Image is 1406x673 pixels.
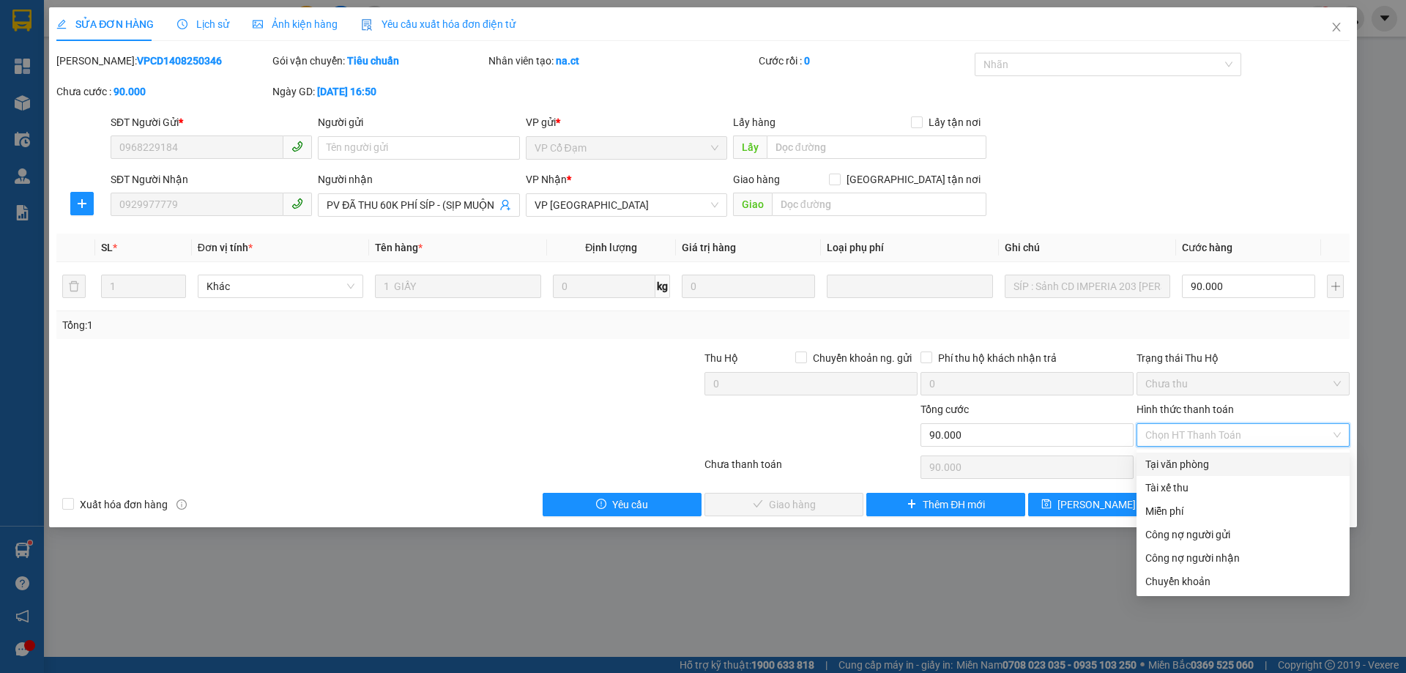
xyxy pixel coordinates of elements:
[111,171,312,187] div: SĐT Người Nhận
[1028,493,1187,516] button: save[PERSON_NAME] thay đổi
[291,198,303,209] span: phone
[137,55,222,67] b: VPCD1408250346
[253,18,338,30] span: Ảnh kiện hàng
[361,18,516,30] span: Yêu cầu xuất hóa đơn điện tử
[767,135,986,159] input: Dọc đường
[733,193,772,216] span: Giao
[1145,527,1341,543] div: Công nợ người gửi
[488,53,756,69] div: Nhân viên tạo:
[1182,242,1232,253] span: Cước hàng
[733,174,780,185] span: Giao hàng
[526,114,727,130] div: VP gửi
[1145,503,1341,519] div: Miễn phí
[56,53,269,69] div: [PERSON_NAME]:
[703,456,919,482] div: Chưa thanh toán
[1327,275,1343,298] button: plus
[772,193,986,216] input: Dọc đường
[733,135,767,159] span: Lấy
[56,83,269,100] div: Chưa cước :
[1145,550,1341,566] div: Công nợ người nhận
[682,275,815,298] input: 0
[56,19,67,29] span: edit
[253,19,263,29] span: picture
[704,352,738,364] span: Thu Hộ
[272,83,486,100] div: Ngày GD:
[1137,546,1350,570] div: Cước gửi hàng sẽ được ghi vào công nợ của người nhận
[317,86,376,97] b: [DATE] 16:50
[176,499,187,510] span: info-circle
[759,53,972,69] div: Cước rồi :
[1331,21,1342,33] span: close
[207,275,354,297] span: Khác
[535,137,718,159] span: VP Cổ Đạm
[733,116,775,128] span: Lấy hàng
[1137,350,1350,366] div: Trạng thái Thu Hộ
[535,194,718,216] span: VP Mỹ Đình
[1145,424,1341,446] span: Chọn HT Thanh Toán
[62,275,86,298] button: delete
[866,493,1025,516] button: plusThêm ĐH mới
[1145,456,1341,472] div: Tại văn phòng
[1005,275,1170,298] input: Ghi Chú
[682,242,736,253] span: Giá trị hàng
[1137,404,1234,415] label: Hình thức thanh toán
[375,242,423,253] span: Tên hàng
[923,114,986,130] span: Lấy tận nơi
[920,404,969,415] span: Tổng cước
[704,493,863,516] button: checkGiao hàng
[807,350,918,366] span: Chuyển khoản ng. gửi
[361,19,373,31] img: icon
[1145,373,1341,395] span: Chưa thu
[70,192,94,215] button: plus
[291,141,303,152] span: phone
[272,53,486,69] div: Gói vận chuyển:
[1145,480,1341,496] div: Tài xế thu
[114,86,146,97] b: 90.000
[585,242,637,253] span: Định lượng
[821,234,998,262] th: Loại phụ phí
[907,499,917,510] span: plus
[655,275,670,298] span: kg
[198,242,253,253] span: Đơn vị tính
[499,199,511,211] span: user-add
[111,114,312,130] div: SĐT Người Gửi
[932,350,1063,366] span: Phí thu hộ khách nhận trả
[841,171,986,187] span: [GEOGRAPHIC_DATA] tận nơi
[804,55,810,67] b: 0
[56,18,154,30] span: SỬA ĐƠN HÀNG
[318,114,519,130] div: Người gửi
[1145,573,1341,590] div: Chuyển khoản
[526,174,567,185] span: VP Nhận
[1041,499,1052,510] span: save
[71,198,93,209] span: plus
[612,497,648,513] span: Yêu cầu
[543,493,702,516] button: exclamation-circleYêu cầu
[347,55,399,67] b: Tiêu chuẩn
[596,499,606,510] span: exclamation-circle
[999,234,1176,262] th: Ghi chú
[177,19,187,29] span: clock-circle
[74,497,174,513] span: Xuất hóa đơn hàng
[101,242,113,253] span: SL
[1137,523,1350,546] div: Cước gửi hàng sẽ được ghi vào công nợ của người gửi
[177,18,229,30] span: Lịch sử
[1057,497,1175,513] span: [PERSON_NAME] thay đổi
[556,55,579,67] b: na.ct
[375,275,540,298] input: VD: Bàn, Ghế
[923,497,985,513] span: Thêm ĐH mới
[62,317,543,333] div: Tổng: 1
[1316,7,1357,48] button: Close
[318,171,519,187] div: Người nhận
